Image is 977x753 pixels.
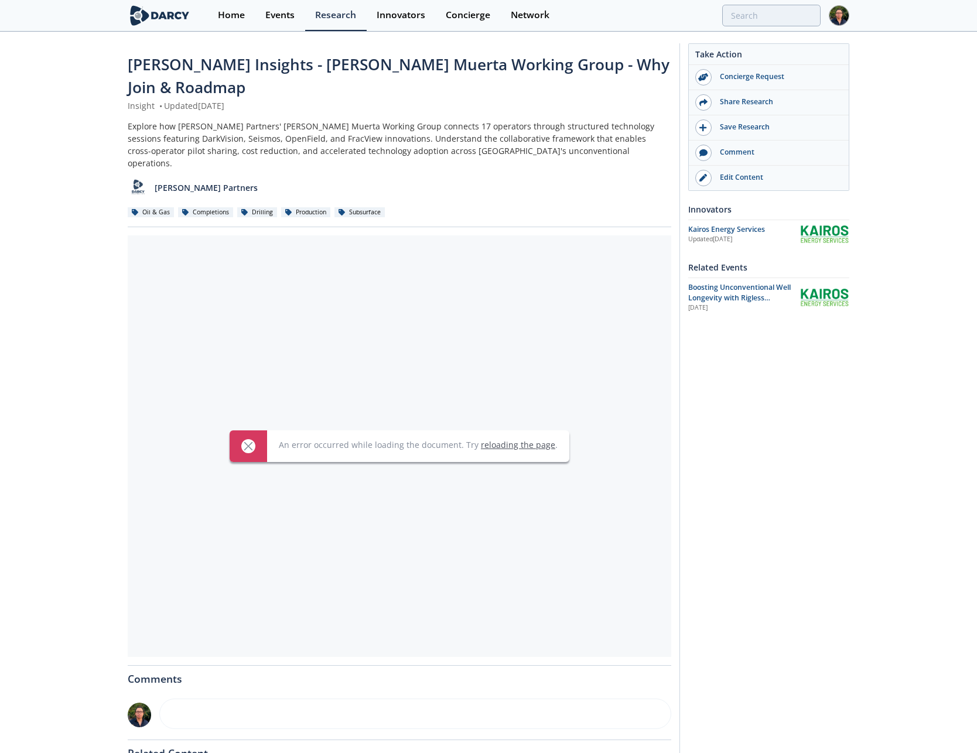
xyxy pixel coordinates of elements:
[688,224,849,245] a: Kairos Energy Services Updated[DATE] Kairos Energy Services
[689,48,849,65] div: Take Action
[712,122,843,132] div: Save Research
[128,703,151,727] img: 38691d80-feb8-457e-8e9e-a70cb7e6d3e9
[722,5,821,26] input: Advanced Search
[315,11,356,20] div: Research
[128,54,669,98] span: [PERSON_NAME] Insights - [PERSON_NAME] Muerta Working Group - Why Join & Roadmap
[218,11,245,20] div: Home
[157,100,164,111] span: •
[377,11,425,20] div: Innovators
[688,224,800,235] div: Kairos Energy Services
[712,172,843,183] div: Edit Content
[237,207,277,218] div: Drilling
[511,11,549,20] div: Network
[128,5,192,26] img: logo-wide.svg
[688,235,800,244] div: Updated [DATE]
[446,11,490,20] div: Concierge
[128,207,174,218] div: Oil & Gas
[155,182,258,194] p: [PERSON_NAME] Partners
[712,147,843,158] div: Comment
[712,71,843,82] div: Concierge Request
[689,166,849,190] a: Edit Content
[178,207,233,218] div: Completions
[829,5,849,26] img: Profile
[265,11,295,20] div: Events
[128,666,671,684] div: Comments
[128,120,671,169] div: Explore how [PERSON_NAME] Partners' [PERSON_NAME] Muerta Working Group connects 17 operators thro...
[688,303,792,313] div: [DATE]
[800,289,849,306] img: Kairos Energy Services
[128,100,671,112] div: Insight Updated [DATE]
[334,207,385,218] div: Subsurface
[688,199,849,220] div: Innovators
[281,207,330,218] div: Production
[800,225,849,243] img: Kairos Energy Services
[712,97,843,107] div: Share Research
[688,282,849,313] a: Boosting Unconventional Well Longevity with Rigless Chemical Solutions [DATE] Kairos Energy Services
[688,257,849,278] div: Related Events
[688,282,791,314] span: Boosting Unconventional Well Longevity with Rigless Chemical Solutions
